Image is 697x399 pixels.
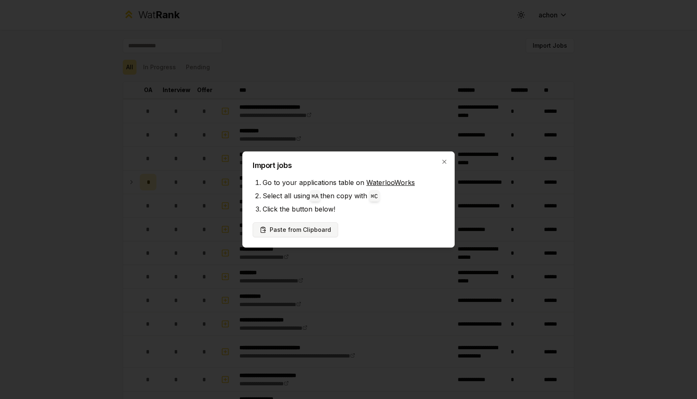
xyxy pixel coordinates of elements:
li: Go to your applications table on [263,176,444,189]
li: Click the button below! [263,202,444,216]
code: ⌘ A [312,193,319,200]
a: WaterlooWorks [366,178,415,187]
button: Paste from Clipboard [253,222,338,237]
code: ⌘ C [371,193,378,200]
li: Select all using then copy with [263,189,444,202]
h2: Import jobs [253,162,444,169]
